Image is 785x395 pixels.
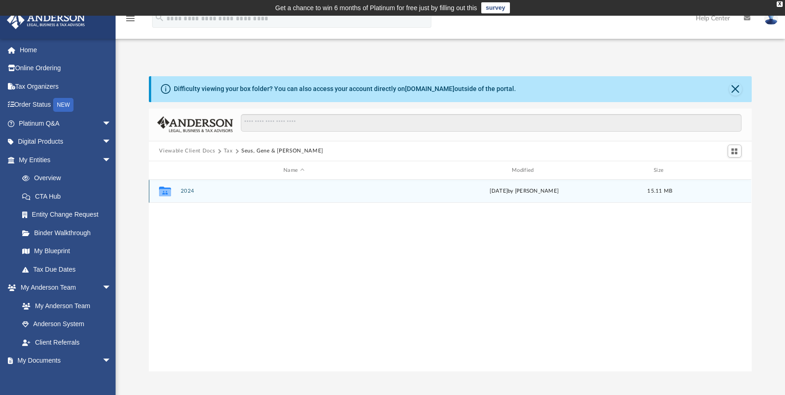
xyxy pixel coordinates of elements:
[642,166,679,175] div: Size
[13,169,125,188] a: Overview
[154,12,165,23] i: search
[102,114,121,133] span: arrow_drop_down
[13,315,121,334] a: Anderson System
[102,279,121,298] span: arrow_drop_down
[13,333,121,352] a: Client Referrals
[6,352,121,370] a: My Documentsarrow_drop_down
[6,133,125,151] a: Digital Productsarrow_drop_down
[13,297,116,315] a: My Anderson Team
[764,12,778,25] img: User Pic
[13,206,125,224] a: Entity Change Request
[102,352,121,371] span: arrow_drop_down
[181,188,407,194] button: 2024
[411,188,638,196] div: [DATE] by [PERSON_NAME]
[102,151,121,170] span: arrow_drop_down
[777,1,783,7] div: close
[729,83,742,96] button: Close
[102,133,121,152] span: arrow_drop_down
[6,96,125,115] a: Order StatusNEW
[53,98,74,112] div: NEW
[174,84,516,94] div: Difficulty viewing your box folder? You can also access your account directly on outside of the p...
[125,18,136,24] a: menu
[728,145,742,158] button: Switch to Grid View
[6,77,125,96] a: Tax Organizers
[6,41,125,59] a: Home
[6,114,125,133] a: Platinum Q&Aarrow_drop_down
[125,13,136,24] i: menu
[6,151,125,169] a: My Entitiesarrow_drop_down
[241,114,742,132] input: Search files and folders
[275,2,477,13] div: Get a chance to win 6 months of Platinum for free just by filling out this
[149,180,751,371] div: grid
[4,11,88,29] img: Anderson Advisors Platinum Portal
[13,242,121,261] a: My Blueprint
[13,224,125,242] a: Binder Walkthrough
[224,147,233,155] button: Tax
[6,279,121,297] a: My Anderson Teamarrow_drop_down
[405,85,454,92] a: [DOMAIN_NAME]
[683,166,748,175] div: id
[411,166,638,175] div: Modified
[648,189,673,194] span: 15.11 MB
[159,147,215,155] button: Viewable Client Docs
[6,59,125,78] a: Online Ordering
[180,166,407,175] div: Name
[153,166,176,175] div: id
[241,147,323,155] button: Seus, Gene & [PERSON_NAME]
[481,2,510,13] a: survey
[13,187,125,206] a: CTA Hub
[13,260,125,279] a: Tax Due Dates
